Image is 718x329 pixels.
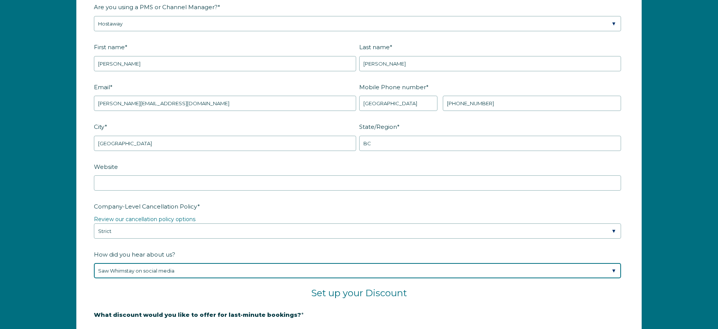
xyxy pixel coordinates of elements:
[94,249,175,260] span: How did you hear about us?
[359,121,397,133] span: State/Region
[94,216,195,223] a: Review our cancellation policy options
[94,81,110,93] span: Email
[94,201,197,212] span: Company-Level Cancellation Policy
[94,161,118,173] span: Website
[94,41,125,53] span: First name
[359,81,426,93] span: Mobile Phone number
[311,287,407,299] span: Set up your Discount
[94,121,105,133] span: City
[359,41,390,53] span: Last name
[94,311,301,318] strong: What discount would you like to offer for last-minute bookings?
[94,1,218,13] span: Are you using a PMS or Channel Manager?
